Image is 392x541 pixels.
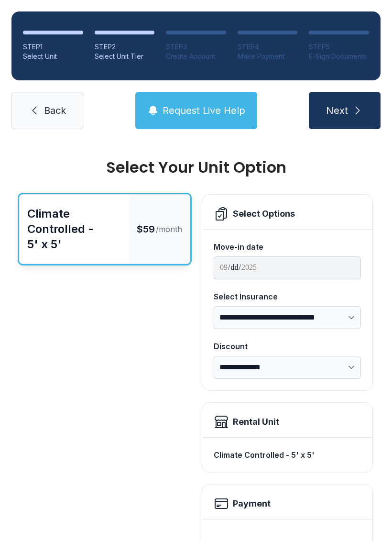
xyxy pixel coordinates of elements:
[214,256,361,279] input: Move-in date
[233,497,271,510] h2: Payment
[23,42,83,52] div: STEP 1
[309,42,369,52] div: STEP 5
[95,42,155,52] div: STEP 2
[44,104,66,117] span: Back
[214,445,361,464] div: Climate Controlled - 5' x 5'
[309,52,369,61] div: E-Sign Documents
[214,341,361,352] div: Discount
[137,222,155,236] span: $59
[27,206,121,252] div: Climate Controlled - 5' x 5'
[166,52,226,61] div: Create Account
[238,52,298,61] div: Make Payment
[19,160,373,175] div: Select Your Unit Option
[23,52,83,61] div: Select Unit
[233,415,279,429] div: Rental Unit
[233,207,295,221] div: Select Options
[214,356,361,379] select: Discount
[95,52,155,61] div: Select Unit Tier
[326,104,348,117] span: Next
[163,104,245,117] span: Request Live Help
[156,223,182,235] span: /month
[238,42,298,52] div: STEP 4
[214,241,361,253] div: Move-in date
[166,42,226,52] div: STEP 3
[214,306,361,329] select: Select Insurance
[214,291,361,302] div: Select Insurance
